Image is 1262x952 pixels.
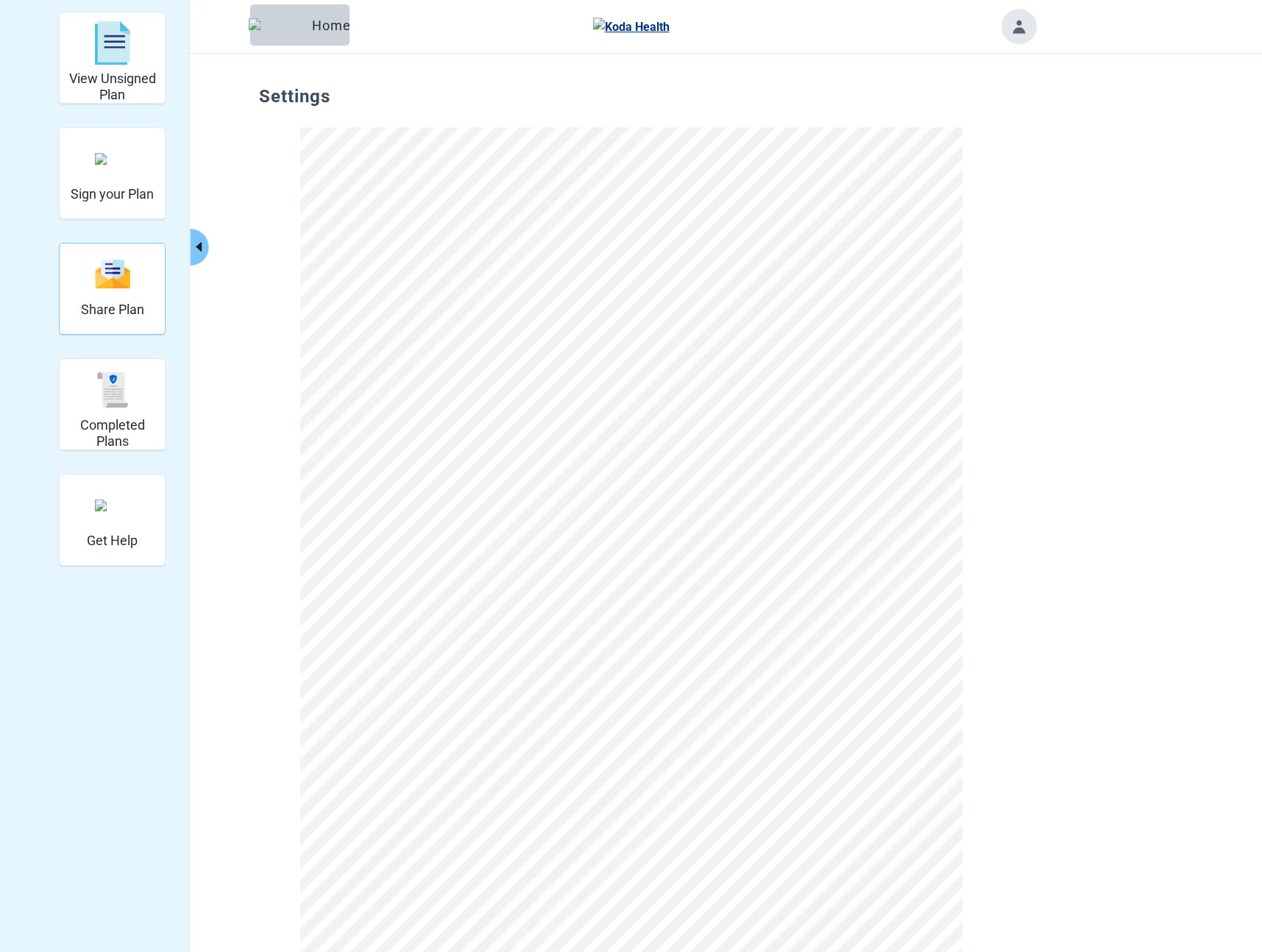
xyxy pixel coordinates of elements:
[249,18,306,32] img: Elephant
[95,21,130,65] img: svg%3e
[192,240,206,254] span: caret-left
[87,533,138,549] h2: Get Help
[1002,9,1037,44] button: Toggle account menu
[81,302,144,318] h2: Share Plan
[95,372,130,408] img: svg%3e
[191,229,209,266] button: Collapse menu
[59,474,166,566] div: Get Help
[262,18,338,32] div: Home
[95,153,130,165] img: make_plan_official.svg
[71,186,154,202] h2: Sign your Plan
[95,500,130,511] img: person-question.svg
[59,12,166,104] div: View Unsigned Plan
[59,358,166,450] div: Completed Plans
[59,127,166,219] div: Sign your Plan
[95,258,130,290] img: svg%3e
[65,417,159,449] h2: Completed Plans
[65,71,159,102] h2: View Unsigned Plan
[59,243,166,335] div: Share Plan
[259,86,1004,118] h1: Settings
[250,4,350,46] button: ElephantHome
[593,18,670,36] img: Koda Health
